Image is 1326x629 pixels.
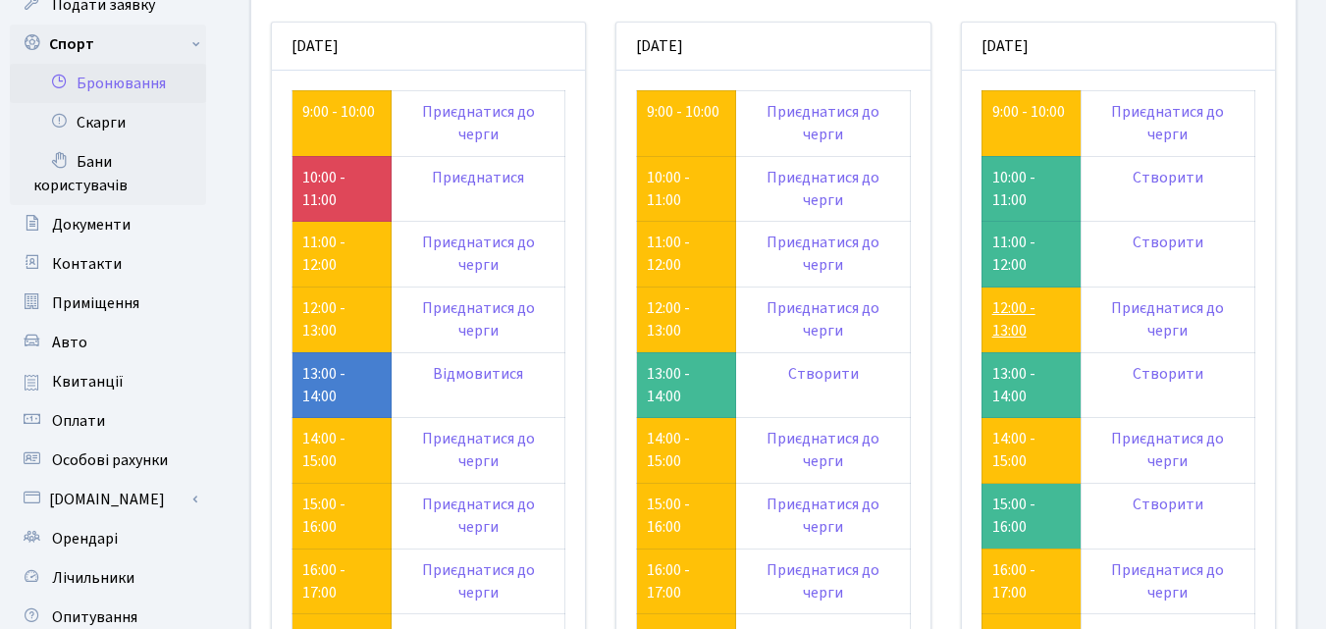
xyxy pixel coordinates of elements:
[767,232,879,276] a: Приєднатися до черги
[422,559,535,603] a: Приєднатися до черги
[52,253,122,275] span: Контакти
[10,64,206,103] a: Бронювання
[302,494,345,538] a: 15:00 - 16:00
[10,244,206,284] a: Контакти
[302,363,345,407] a: 13:00 - 14:00
[1111,428,1224,472] a: Приєднатися до черги
[788,363,859,385] a: Створити
[422,297,535,341] a: Приєднатися до черги
[1133,232,1203,253] a: Створити
[433,363,523,385] a: Відмовитися
[647,559,690,603] a: 16:00 - 17:00
[962,23,1275,71] div: [DATE]
[767,167,879,211] a: Приєднатися до черги
[422,428,535,472] a: Приєднатися до черги
[302,232,345,276] a: 11:00 - 12:00
[10,323,206,362] a: Авто
[432,167,524,188] a: Приєднатися
[302,559,345,603] a: 16:00 - 17:00
[981,352,1081,418] td: 13:00 - 14:00
[647,101,719,123] a: 9:00 - 10:00
[52,332,87,353] span: Авто
[422,494,535,538] a: Приєднатися до черги
[1133,494,1203,515] a: Створити
[1111,101,1224,145] a: Приєднатися до черги
[767,559,879,603] a: Приєднатися до черги
[647,297,690,341] a: 12:00 - 13:00
[272,23,585,71] div: [DATE]
[422,101,535,145] a: Приєднатися до черги
[992,297,1035,341] a: 12:00 - 13:00
[52,528,118,550] span: Орендарі
[1133,363,1203,385] a: Створити
[637,352,736,418] td: 13:00 - 14:00
[981,484,1081,550] td: 15:00 - 16:00
[1111,297,1224,341] a: Приєднатися до черги
[767,297,879,341] a: Приєднатися до черги
[52,371,124,393] span: Квитанції
[767,428,879,472] a: Приєднатися до черги
[10,519,206,558] a: Орендарі
[422,232,535,276] a: Приєднатися до черги
[992,101,1065,123] a: 9:00 - 10:00
[52,292,139,314] span: Приміщення
[647,232,690,276] a: 11:00 - 12:00
[647,167,690,211] a: 10:00 - 11:00
[992,428,1035,472] a: 14:00 - 15:00
[981,156,1081,222] td: 10:00 - 11:00
[767,494,879,538] a: Приєднатися до черги
[1111,559,1224,603] a: Приєднатися до черги
[302,297,345,341] a: 12:00 - 13:00
[10,480,206,519] a: [DOMAIN_NAME]
[767,101,879,145] a: Приєднатися до черги
[10,205,206,244] a: Документи
[52,449,168,471] span: Особові рахунки
[52,410,105,432] span: Оплати
[10,103,206,142] a: Скарги
[10,401,206,441] a: Оплати
[10,284,206,323] a: Приміщення
[1133,167,1203,188] a: Створити
[302,101,375,123] a: 9:00 - 10:00
[302,428,345,472] a: 14:00 - 15:00
[52,606,137,628] span: Опитування
[10,25,206,64] a: Спорт
[52,214,131,236] span: Документи
[647,494,690,538] a: 15:00 - 16:00
[10,362,206,401] a: Квитанції
[647,428,690,472] a: 14:00 - 15:00
[10,142,206,205] a: Бани користувачів
[10,558,206,598] a: Лічильники
[616,23,929,71] div: [DATE]
[302,167,345,211] a: 10:00 - 11:00
[52,567,134,589] span: Лічильники
[981,222,1081,288] td: 11:00 - 12:00
[992,559,1035,603] a: 16:00 - 17:00
[10,441,206,480] a: Особові рахунки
